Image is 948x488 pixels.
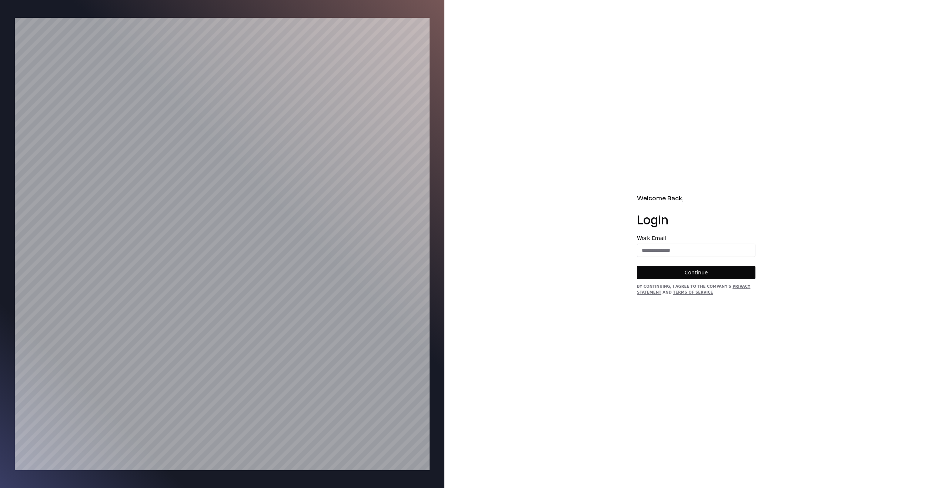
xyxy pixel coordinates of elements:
[637,193,755,203] h2: Welcome Back,
[637,266,755,279] button: Continue
[637,284,750,294] a: Privacy Statement
[637,212,755,227] h1: Login
[673,290,713,294] a: Terms of Service
[637,284,755,295] div: By continuing, I agree to the Company's and
[637,235,755,241] label: Work Email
